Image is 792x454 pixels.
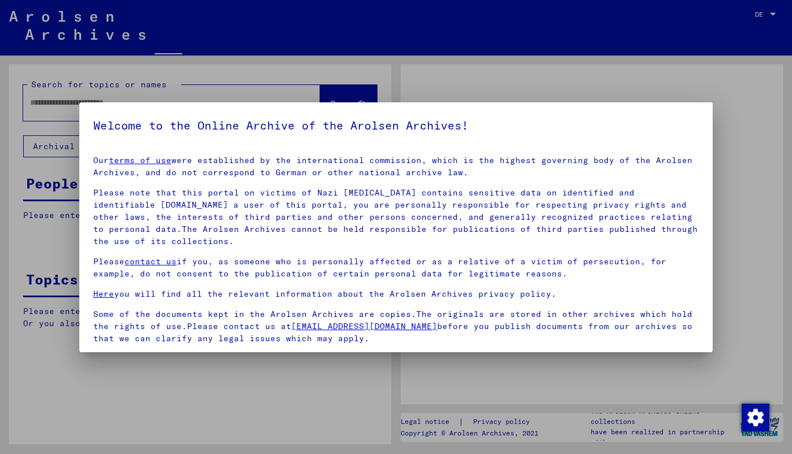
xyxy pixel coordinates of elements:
p: Some of the documents kept in the Arolsen Archives are copies.The originals are stored in other a... [93,308,699,345]
p: Please if you, as someone who is personally affected or as a relative of a victim of persecution,... [93,256,699,280]
p: Please note that this portal on victims of Nazi [MEDICAL_DATA] contains sensitive data on identif... [93,187,699,248]
a: terms of use [109,155,171,165]
a: contact us [124,256,177,267]
p: you will find all the relevant information about the Arolsen Archives privacy policy. [93,288,699,300]
img: Zustimmung ändern [742,404,769,431]
h5: Welcome to the Online Archive of the Arolsen Archives! [93,116,699,135]
p: Our were established by the international commission, which is the highest governing body of the ... [93,154,699,179]
a: [EMAIL_ADDRESS][DOMAIN_NAME] [291,321,437,331]
a: Here [93,289,114,299]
